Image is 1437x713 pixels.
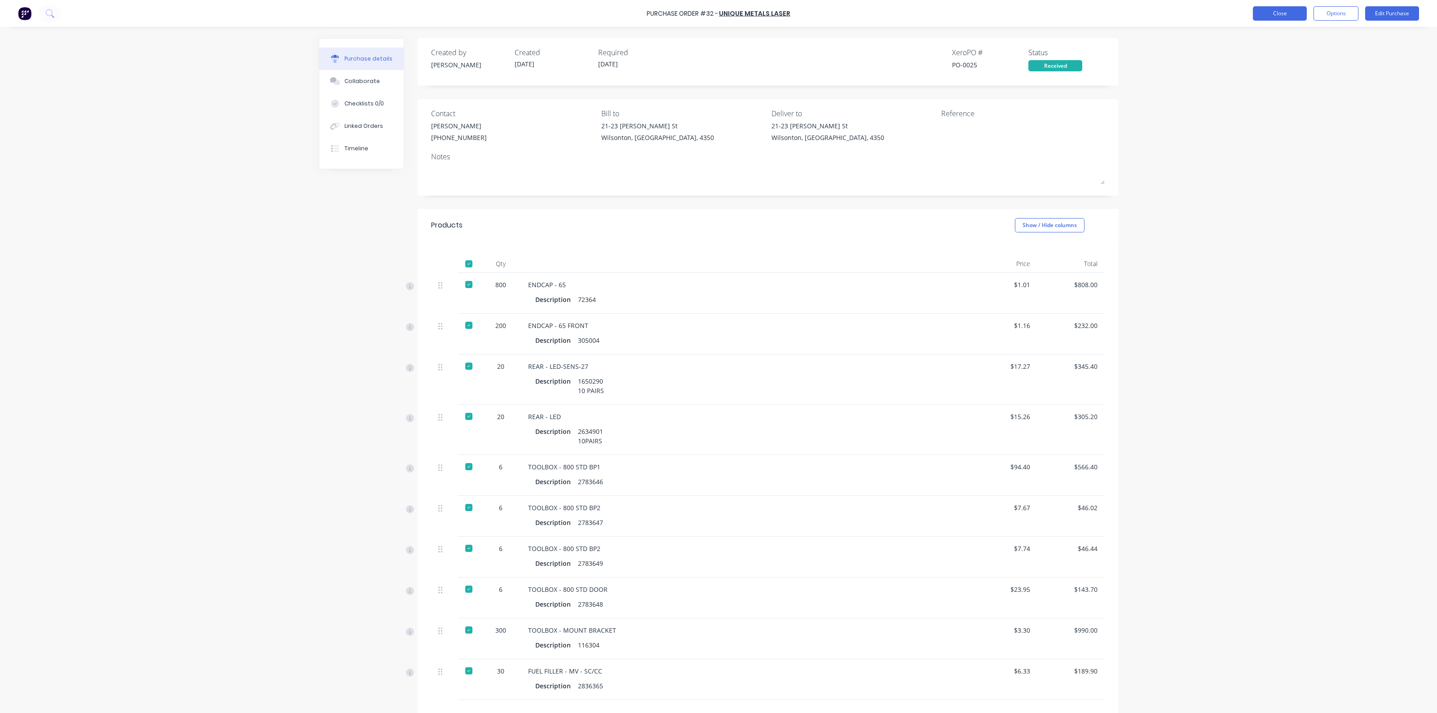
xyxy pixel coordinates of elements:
div: $94.40 [977,462,1030,472]
div: 2783646 [578,475,603,488]
div: Xero PO # [952,47,1028,58]
div: REAR - LED-SENS-27 [528,362,963,371]
div: Purchase Order #32 - [647,9,718,18]
button: Close [1253,6,1307,21]
div: Collaborate [344,77,380,85]
div: $7.74 [977,544,1030,553]
div: 20 [488,362,514,371]
div: Description [535,598,578,611]
div: 200 [488,321,514,330]
div: $46.44 [1045,544,1098,553]
div: $23.95 [977,585,1030,594]
div: 2634901 10PAIRS [578,425,603,447]
div: $3.30 [977,626,1030,635]
div: $232.00 [1045,321,1098,330]
div: Timeline [344,144,368,153]
div: 305004 [578,334,599,347]
div: 6 [488,462,514,472]
div: Bill to [601,108,765,119]
div: $6.33 [977,666,1030,676]
div: Purchase details [344,55,392,63]
div: PO-0025 [952,60,1028,70]
div: Description [535,639,578,652]
div: $566.40 [1045,462,1098,472]
div: ENDCAP - 65 FRONT [528,321,963,330]
div: 2783649 [578,557,603,570]
button: Collaborate [319,70,404,92]
div: TOOLBOX - 800 STD DOOR [528,585,963,594]
div: TOOLBOX - 800 STD BP1 [528,462,963,472]
div: $1.16 [977,321,1030,330]
div: Description [535,375,578,388]
div: TOOLBOX - MOUNT BRACKET [528,626,963,635]
div: [PERSON_NAME] [431,121,487,131]
div: 6 [488,503,514,512]
div: $305.20 [1045,412,1098,421]
div: $46.02 [1045,503,1098,512]
div: 1650290 10 PAIRS [578,375,604,397]
a: UNIQUE METALS LASER [719,9,790,18]
div: Qty [480,255,521,273]
div: Created [515,47,591,58]
div: 116304 [578,639,599,652]
div: Deliver to [771,108,935,119]
div: REAR - LED [528,412,963,421]
button: Options [1314,6,1358,21]
div: Contact [431,108,595,119]
div: Linked Orders [344,122,383,130]
div: $1.01 [977,280,1030,289]
div: 6 [488,544,514,553]
div: Status [1028,47,1105,58]
button: Timeline [319,137,404,160]
div: Description [535,293,578,306]
div: Description [535,557,578,570]
div: 21-23 [PERSON_NAME] St [601,121,714,131]
div: $345.40 [1045,362,1098,371]
div: $143.70 [1045,585,1098,594]
div: ENDCAP - 65 [528,280,963,289]
button: Linked Orders [319,115,404,137]
button: Purchase details [319,48,404,70]
div: 20 [488,412,514,421]
div: Required [598,47,674,58]
div: Reference [941,108,1105,119]
div: Total [1037,255,1105,273]
div: TOOLBOX - 800 STD BP2 [528,544,963,553]
div: $990.00 [1045,626,1098,635]
div: $7.67 [977,503,1030,512]
button: Checklists 0/0 [319,92,404,115]
div: Wilsonton, [GEOGRAPHIC_DATA], 4350 [771,133,884,142]
button: Show / Hide columns [1015,218,1084,232]
div: Notes [431,151,1105,162]
div: 2783647 [578,516,603,529]
div: $15.26 [977,412,1030,421]
div: Description [535,516,578,529]
div: 30 [488,666,514,676]
button: Edit Purchase [1365,6,1419,21]
div: 2783648 [578,598,603,611]
div: Received [1028,60,1082,71]
div: Checklists 0/0 [344,100,384,108]
div: $17.27 [977,362,1030,371]
div: 72364 [578,293,596,306]
div: 300 [488,626,514,635]
div: 800 [488,280,514,289]
div: Description [535,475,578,488]
div: Created by [431,47,507,58]
div: [PHONE_NUMBER] [431,133,487,142]
div: Price [970,255,1037,273]
div: Description [535,334,578,347]
div: 2836365 [578,679,603,692]
div: Description [535,679,578,692]
div: $808.00 [1045,280,1098,289]
div: Products [431,220,463,231]
div: Description [535,425,578,438]
div: 21-23 [PERSON_NAME] St [771,121,884,131]
img: Factory [18,7,31,20]
div: [PERSON_NAME] [431,60,507,70]
div: 6 [488,585,514,594]
div: FUEL FILLER - MV - SC/CC [528,666,963,676]
div: Wilsonton, [GEOGRAPHIC_DATA], 4350 [601,133,714,142]
div: $189.90 [1045,666,1098,676]
div: TOOLBOX - 800 STD BP2 [528,503,963,512]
